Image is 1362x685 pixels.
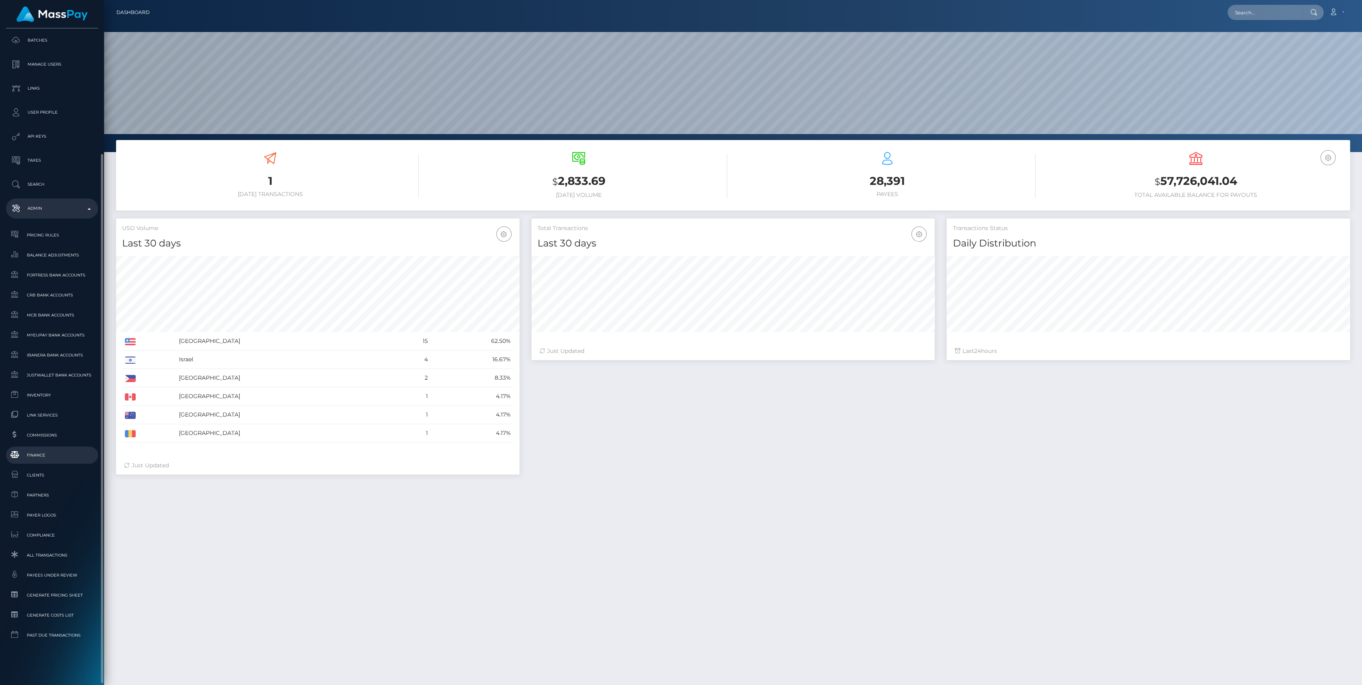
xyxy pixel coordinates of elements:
[953,224,1344,232] h5: Transactions Status
[16,6,88,22] img: MassPay Logo
[122,224,514,232] h5: USD Volume
[552,176,558,187] small: $
[974,347,981,355] span: 24
[953,236,1344,250] h4: Daily Distribution
[9,82,95,94] p: Links
[6,527,98,544] a: Compliance
[395,424,431,443] td: 1
[9,130,95,142] p: API Keys
[431,173,727,190] h3: 2,833.69
[395,387,431,406] td: 1
[124,461,512,470] div: Just Updated
[431,424,514,443] td: 4.17%
[116,4,150,21] a: Dashboard
[9,310,95,320] span: MCB Bank Accounts
[9,371,95,380] span: JustWallet Bank Accounts
[176,387,395,406] td: [GEOGRAPHIC_DATA]
[9,178,95,190] p: Search
[431,192,727,198] h6: [DATE] Volume
[6,266,98,284] a: Fortress Bank Accounts
[9,431,95,440] span: Commissions
[540,347,927,355] div: Just Updated
[6,174,98,194] a: Search
[9,551,95,560] span: All Transactions
[9,34,95,46] p: Batches
[9,391,95,400] span: Inventory
[6,447,98,464] a: Finance
[9,202,95,214] p: Admin
[395,369,431,387] td: 2
[6,150,98,170] a: Taxes
[176,369,395,387] td: [GEOGRAPHIC_DATA]
[6,306,98,324] a: MCB Bank Accounts
[125,375,136,382] img: PH.png
[9,491,95,500] span: Partners
[395,406,431,424] td: 1
[6,427,98,444] a: Commissions
[176,406,395,424] td: [GEOGRAPHIC_DATA]
[6,587,98,604] a: Generate Pricing Sheet
[9,58,95,70] p: Manage Users
[395,351,431,369] td: 4
[9,631,95,640] span: Past Due Transactions
[9,330,95,340] span: MyEUPay Bank Accounts
[6,407,98,424] a: Link Services
[1228,5,1303,20] input: Search...
[9,250,95,260] span: Balance Adjustments
[9,591,95,600] span: Generate Pricing Sheet
[431,406,514,424] td: 4.17%
[6,54,98,74] a: Manage Users
[176,424,395,443] td: [GEOGRAPHIC_DATA]
[6,326,98,344] a: MyEUPay Bank Accounts
[6,102,98,122] a: User Profile
[125,412,136,419] img: AU.png
[9,471,95,480] span: Clients
[1155,176,1160,187] small: $
[122,236,514,250] h4: Last 30 days
[122,173,419,189] h3: 1
[6,78,98,98] a: Links
[6,347,98,364] a: Ibanera Bank Accounts
[125,430,136,437] img: RO.png
[1047,192,1344,198] h6: Total Available Balance for Payouts
[9,351,95,360] span: Ibanera Bank Accounts
[431,387,514,406] td: 4.17%
[176,332,395,351] td: [GEOGRAPHIC_DATA]
[6,387,98,404] a: Inventory
[9,531,95,540] span: Compliance
[538,236,929,250] h4: Last 30 days
[9,270,95,280] span: Fortress Bank Accounts
[395,332,431,351] td: 15
[6,487,98,504] a: Partners
[9,411,95,420] span: Link Services
[538,224,929,232] h5: Total Transactions
[6,607,98,624] a: Generate Costs List
[9,106,95,118] p: User Profile
[125,393,136,401] img: CA.png
[9,571,95,580] span: Payees under Review
[6,126,98,146] a: API Keys
[739,173,1036,189] h3: 28,391
[6,226,98,244] a: Pricing Rules
[9,290,95,300] span: CRB Bank Accounts
[431,351,514,369] td: 16.67%
[1047,173,1344,190] h3: 57,726,041.04
[6,286,98,304] a: CRB Bank Accounts
[6,30,98,50] a: Batches
[431,332,514,351] td: 62.50%
[176,351,395,369] td: Israel
[6,467,98,484] a: Clients
[9,230,95,240] span: Pricing Rules
[9,451,95,460] span: Finance
[6,547,98,564] a: All Transactions
[739,191,1036,198] h6: Payees
[6,198,98,218] a: Admin
[125,357,136,364] img: IL.png
[122,191,419,198] h6: [DATE] Transactions
[9,154,95,166] p: Taxes
[9,611,95,620] span: Generate Costs List
[955,347,1342,355] div: Last hours
[6,627,98,644] a: Past Due Transactions
[125,338,136,345] img: US.png
[6,246,98,264] a: Balance Adjustments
